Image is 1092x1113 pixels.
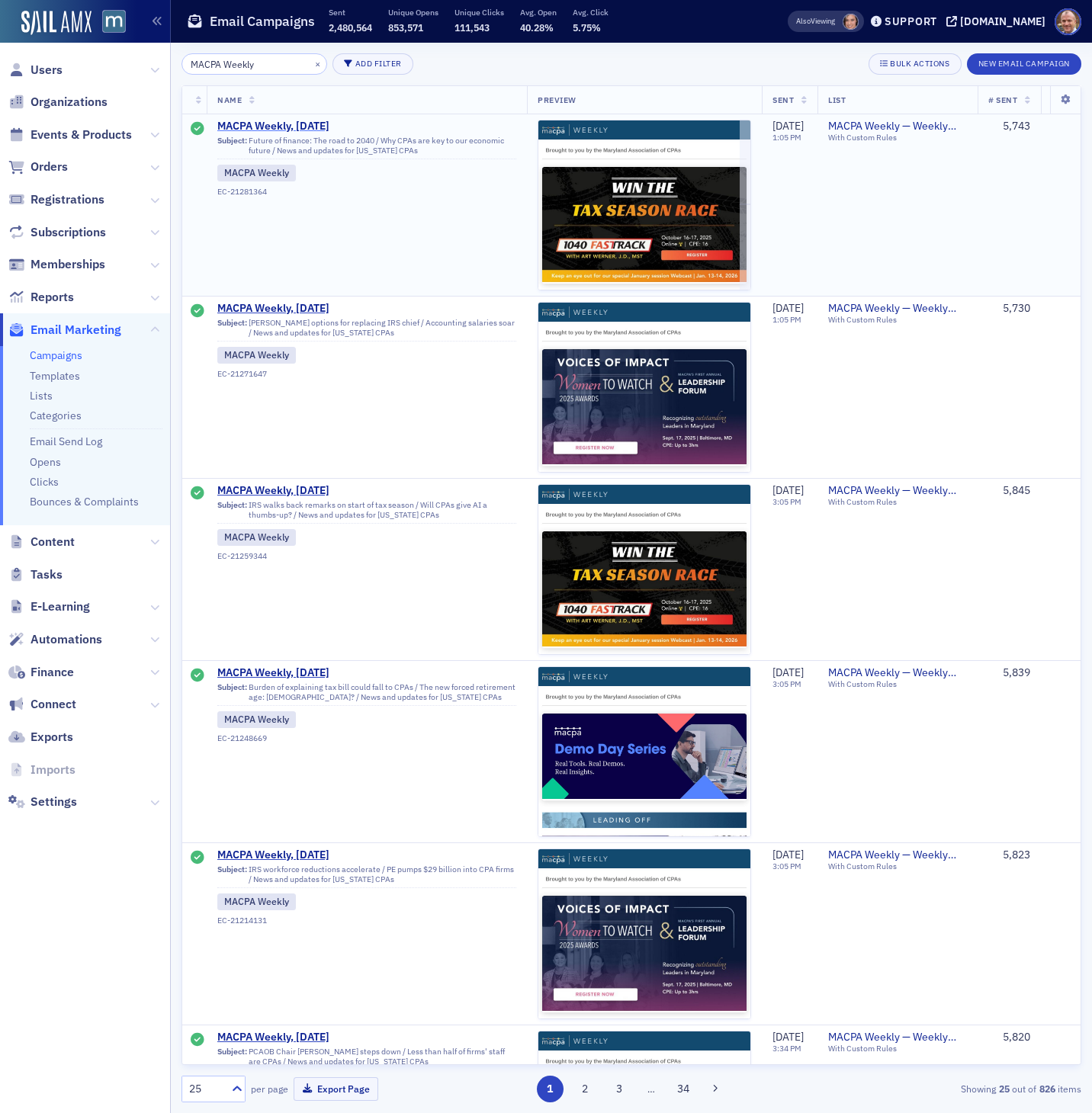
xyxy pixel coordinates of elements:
[772,1030,804,1044] span: [DATE]
[772,483,804,497] span: [DATE]
[828,484,967,498] a: MACPA Weekly — Weekly Newsletter (for members only)
[31,598,90,615] span: E-Learning
[828,315,967,325] div: With Custom Rules
[31,94,108,111] span: Organizations
[967,56,1081,69] a: New Email Campaign
[31,566,63,583] span: Tasks
[772,666,804,679] span: [DATE]
[828,1031,967,1044] a: MACPA Weekly — Weekly Newsletter (for members only)
[191,851,204,866] div: Sent
[388,21,423,34] span: 853,571
[772,132,801,143] time: 1:05 PM
[8,631,102,648] a: Automations
[217,136,516,159] div: Future of finance: The road to 2040 / Why CPAs are key to our economic future / News and updates ...
[828,120,967,133] a: MACPA Weekly — Weekly Newsletter (for members only)
[772,1043,801,1054] time: 3:34 PM
[311,56,325,70] button: ×
[890,59,949,68] div: Bulk Actions
[217,682,247,702] span: Subject:
[828,133,967,143] div: With Custom Rules
[30,455,61,469] a: Opens
[332,53,413,75] button: Add Filter
[217,1047,516,1070] div: PCAOB Chair [PERSON_NAME] steps down / Less than half of firms' staff are CPAs / News and updates...
[30,495,139,508] a: Bounces & Complaints
[31,127,132,143] span: Events & Products
[8,598,90,615] a: E-Learning
[8,664,74,681] a: Finance
[1036,1082,1058,1095] strong: 826
[217,318,247,338] span: Subject:
[946,16,1051,27] button: [DOMAIN_NAME]
[210,12,315,30] h1: Email Campaigns
[329,7,372,18] p: Sent
[772,848,804,861] span: [DATE]
[843,14,859,30] span: Katie Foo
[772,678,801,689] time: 3:05 PM
[573,21,601,34] span: 5.75%
[520,21,554,34] span: 40.28%
[217,302,516,316] a: MACPA Weekly, [DATE]
[772,301,804,315] span: [DATE]
[31,762,75,778] span: Imports
[8,62,63,79] a: Users
[102,10,126,34] img: SailAMX
[31,696,76,713] span: Connect
[294,1077,378,1101] button: Export Page
[217,369,516,379] div: EC-21271647
[31,159,68,175] span: Orders
[217,848,516,862] a: MACPA Weekly, [DATE]
[8,566,63,583] a: Tasks
[30,348,82,362] a: Campaigns
[988,95,1017,105] span: # Sent
[537,1076,564,1102] button: 1
[828,861,967,871] div: With Custom Rules
[8,696,76,713] a: Connect
[217,529,296,546] div: MACPA Weekly
[828,497,967,507] div: With Custom Rules
[217,733,516,743] div: EC-21248669
[217,1031,516,1044] span: MACPA Weekly, [DATE]
[217,551,516,561] div: EC-21259344
[217,347,296,364] div: MACPA Weekly
[30,409,82,422] a: Categories
[30,435,102,448] a: Email Send Log
[988,120,1030,133] div: 5,743
[772,496,801,507] time: 3:05 PM
[31,664,74,681] span: Finance
[181,53,327,75] input: Search…
[772,95,794,105] span: Sent
[191,304,204,319] div: Sent
[31,289,74,306] span: Reports
[828,1044,967,1054] div: With Custom Rules
[670,1076,697,1102] button: 34
[520,7,557,18] p: Avg. Open
[8,94,108,111] a: Organizations
[8,224,106,241] a: Subscriptions
[828,95,846,105] span: List
[772,119,804,133] span: [DATE]
[217,864,247,884] span: Subject:
[329,21,372,34] span: 2,480,564
[217,916,516,925] div: EC-21214131
[606,1076,633,1102] button: 3
[31,62,63,79] span: Users
[641,1082,662,1095] span: …
[1055,8,1081,35] span: Profile
[828,679,967,689] div: With Custom Rules
[828,848,967,862] a: MACPA Weekly — Weekly Newsletter (for members only)
[217,666,516,680] a: MACPA Weekly, [DATE]
[988,484,1030,498] div: 5,845
[92,10,126,36] a: View Homepage
[8,794,77,810] a: Settings
[967,53,1081,75] button: New Email Campaign
[792,1082,1081,1095] div: Showing out of items
[30,389,53,403] a: Lists
[988,666,1030,680] div: 5,839
[217,318,516,342] div: [PERSON_NAME] options for replacing IRS chief / Accounting salaries soar / News and updates for [...
[988,302,1030,316] div: 5,730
